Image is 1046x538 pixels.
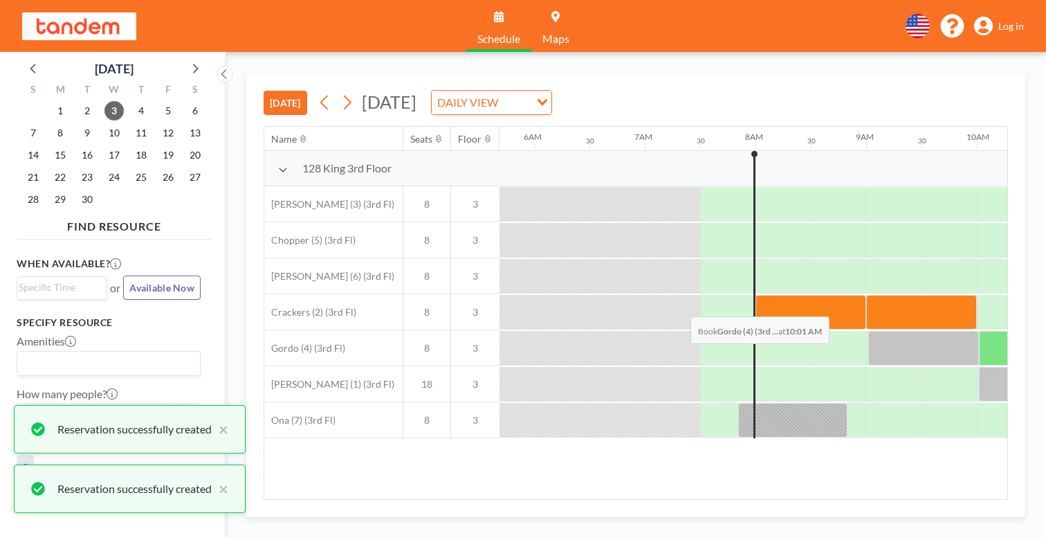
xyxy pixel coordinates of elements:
span: Tuesday, September 30, 2025 [77,190,97,209]
span: 3 [451,270,499,283]
h3: Specify resource [17,316,201,329]
span: Thursday, September 25, 2025 [131,168,151,187]
div: S [20,82,47,100]
div: 30 [586,136,594,145]
div: 30 [918,136,926,145]
div: 10AM [966,132,989,142]
span: 3 [451,234,499,246]
div: 7AM [634,132,652,142]
span: Wednesday, September 17, 2025 [104,145,124,165]
span: Sunday, September 14, 2025 [24,145,43,165]
span: Tuesday, September 16, 2025 [77,145,97,165]
span: Sunday, September 21, 2025 [24,168,43,187]
div: 30 [697,136,705,145]
div: T [127,82,154,100]
span: Chopper (5) (3rd Fl) [264,234,356,246]
img: organization-logo [22,12,136,40]
span: Thursday, September 4, 2025 [131,101,151,120]
label: Amenities [17,334,76,348]
div: Search for option [432,91,551,114]
a: Log in [974,17,1024,36]
span: Friday, September 26, 2025 [158,168,178,187]
button: - [167,404,184,427]
input: Search for option [502,93,529,111]
span: [PERSON_NAME] (1) (3rd Fl) [264,378,394,391]
span: Wednesday, September 10, 2025 [104,123,124,143]
span: Thursday, September 18, 2025 [131,145,151,165]
span: Available Now [129,282,194,294]
div: F [154,82,181,100]
div: Search for option [17,352,200,375]
div: Floor [458,133,481,145]
span: Friday, September 5, 2025 [158,101,178,120]
span: 8 [403,198,450,210]
button: close [212,421,228,438]
span: Ona (7) (3rd Fl) [264,414,336,427]
span: Saturday, September 6, 2025 [185,101,205,120]
span: Sunday, September 28, 2025 [24,190,43,209]
div: Reservation successfully created [57,481,212,497]
h4: FIND RESOURCE [17,214,212,233]
div: Search for option [17,277,107,298]
div: T [74,82,101,100]
label: How many people? [17,387,118,401]
span: Monday, September 15, 2025 [51,145,70,165]
b: 10:01 AM [785,326,822,337]
span: Thursday, September 11, 2025 [131,123,151,143]
input: Search for option [19,355,192,373]
div: S [181,82,208,100]
span: Monday, September 1, 2025 [51,101,70,120]
span: or [110,281,120,295]
div: [DATE] [95,59,134,78]
div: W [101,82,128,100]
div: 30 [807,136,816,145]
input: Search for option [19,280,99,295]
div: M [47,82,74,100]
span: 8 [403,414,450,427]
span: Wednesday, September 3, 2025 [104,101,124,120]
span: 8 [403,306,450,319]
span: Gordo (4) (3rd Fl) [264,342,345,355]
b: Gordo (4) (3rd ... [717,326,778,337]
span: Book at [690,316,829,344]
div: Seats [410,133,432,145]
div: Name [271,133,297,145]
div: 6AM [524,132,542,142]
span: 3 [451,414,499,427]
div: 8AM [745,132,763,142]
span: 3 [451,378,499,391]
button: [DATE] [264,91,307,115]
span: [PERSON_NAME] (6) (3rd Fl) [264,270,394,283]
span: Schedule [477,33,520,44]
span: [DATE] [362,91,416,112]
button: Available Now [123,276,201,300]
div: Reservation successfully created [57,421,212,438]
span: Monday, September 29, 2025 [51,190,70,209]
span: [PERSON_NAME] (3) (3rd Fl) [264,198,394,210]
span: 18 [403,378,450,391]
span: Friday, September 12, 2025 [158,123,178,143]
span: 8 [403,234,450,246]
span: 3 [451,342,499,355]
span: 3 [22,460,28,474]
button: + [184,404,201,427]
span: 3 [451,198,499,210]
span: Monday, September 22, 2025 [51,168,70,187]
span: Crackers (2) (3rd Fl) [264,306,356,319]
span: Friday, September 19, 2025 [158,145,178,165]
span: Tuesday, September 2, 2025 [77,101,97,120]
span: 8 [403,270,450,283]
span: 128 King 3rd Floor [302,161,392,175]
span: 8 [403,342,450,355]
span: Saturday, September 13, 2025 [185,123,205,143]
span: DAILY VIEW [434,93,501,111]
span: Log in [998,20,1024,33]
span: Monday, September 8, 2025 [51,123,70,143]
span: 3 [451,306,499,319]
span: Sunday, September 7, 2025 [24,123,43,143]
div: 9AM [856,132,874,142]
span: Wednesday, September 24, 2025 [104,168,124,187]
span: Maps [542,33,569,44]
button: close [212,481,228,497]
span: Tuesday, September 23, 2025 [77,168,97,187]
